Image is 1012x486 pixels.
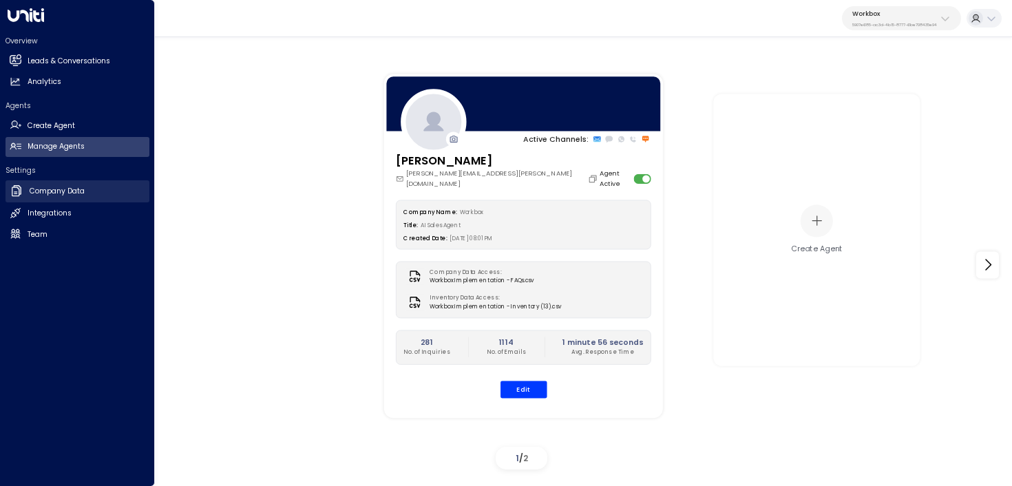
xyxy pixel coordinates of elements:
label: Created Date: [403,234,447,242]
label: Agent Active [600,169,630,188]
span: 2 [523,452,528,464]
h2: Team [28,229,48,240]
h2: Agents [6,101,149,111]
div: [PERSON_NAME][EMAIL_ADDRESS][PERSON_NAME][DOMAIN_NAME] [395,169,600,188]
h2: Company Data [30,186,85,197]
h2: Overview [6,36,149,46]
button: Copy [587,173,600,183]
button: Edit [500,381,547,398]
a: Leads & Conversations [6,51,149,71]
p: No. of Inquiries [403,348,450,356]
p: Avg. Response Time [562,348,643,356]
p: Workbox [852,10,937,18]
h2: Settings [6,165,149,176]
span: Workbox [459,209,483,216]
h2: 281 [403,337,450,348]
h2: 1114 [487,337,526,348]
div: / [496,447,547,469]
span: Workbox Implementation - FAQs.csv [430,276,534,284]
span: Workbox Implementation - Inventory (13).csv [430,302,561,310]
a: Team [6,224,149,244]
div: Create Agent [791,244,843,255]
span: [DATE] 08:01 PM [450,234,493,242]
a: Create Agent [6,116,149,136]
p: 5907e685-ac3d-4b15-8777-6be708435e94 [852,22,937,28]
h3: [PERSON_NAME] [395,152,600,169]
p: No. of Emails [487,348,526,356]
h2: Integrations [28,208,72,219]
h2: Analytics [28,76,61,87]
span: AI Sales Agent [421,222,461,229]
h2: Leads & Conversations [28,56,110,67]
a: Integrations [6,204,149,224]
p: Active Channels: [523,134,589,145]
span: 1 [516,452,519,464]
a: Analytics [6,72,149,92]
label: Title: [403,222,418,229]
h2: Manage Agents [28,141,85,152]
h2: 1 minute 56 seconds [562,337,643,348]
label: Company Name: [403,209,456,216]
a: Manage Agents [6,137,149,157]
label: Inventory Data Access: [430,294,556,302]
a: Company Data [6,180,149,202]
button: Workbox5907e685-ac3d-4b15-8777-6be708435e94 [842,6,961,30]
h2: Create Agent [28,120,75,131]
label: Company Data Access: [430,268,529,276]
